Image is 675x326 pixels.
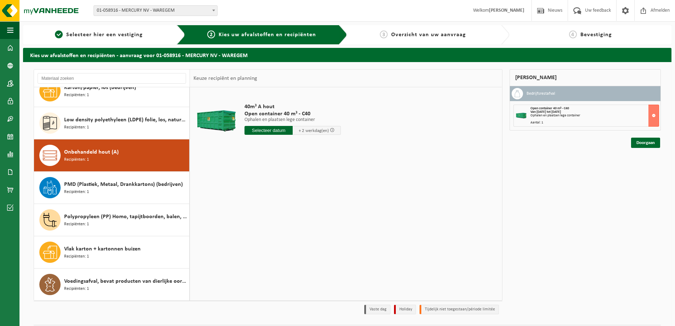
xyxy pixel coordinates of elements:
[391,32,466,38] span: Overzicht van uw aanvraag
[530,114,659,117] div: Ophalen en plaatsen lege container
[64,221,89,228] span: Recipiënten: 1
[530,106,569,110] span: Open container 40 m³ - C40
[244,117,341,122] p: Ophalen en plaatsen lege container
[64,83,136,92] span: Karton/papier, los (bedrijven)
[34,139,190,172] button: Onbehandeld hout (A) Recipiënten: 1
[64,286,89,292] span: Recipiënten: 1
[219,32,316,38] span: Kies uw afvalstoffen en recipiënten
[299,128,329,133] span: + 2 werkdag(en)
[530,121,659,125] div: Aantal: 1
[631,138,660,148] a: Doorgaan
[244,103,341,110] span: 40m³ A hout
[55,31,63,38] span: 1
[23,48,671,62] h2: Kies uw afvalstoffen en recipiënten - aanvraag voor 01-058916 - MERCURY NV - WAREGEM
[34,204,190,236] button: Polypropyleen (PP) Homo, tapijtboorden, balen, D, bont Recipiënten: 1
[64,245,141,253] span: Vlak karton + kartonnen buizen
[64,277,187,286] span: Voedingsafval, bevat producten van dierlijke oorsprong, onverpakt, categorie 3
[244,126,293,135] input: Selecteer datum
[64,156,89,163] span: Recipiënten: 1
[34,107,190,139] button: Low density polyethyleen (LDPE) folie, los, naturel/gekleurd (80/20) Recipiënten: 1
[207,31,215,38] span: 2
[64,124,89,131] span: Recipiënten: 1
[66,32,143,38] span: Selecteer hier een vestiging
[190,70,261,87] div: Keuze recipiënt en planning
[580,32,612,38] span: Bevestiging
[569,31,577,38] span: 4
[420,305,499,314] li: Tijdelijk niet toegestaan/période limitée
[64,212,187,221] span: Polypropyleen (PP) Homo, tapijtboorden, balen, D, bont
[94,5,218,16] span: 01-058916 - MERCURY NV - WAREGEM
[364,305,390,314] li: Vaste dag
[64,116,187,124] span: Low density polyethyleen (LDPE) folie, los, naturel/gekleurd (80/20)
[64,189,89,195] span: Recipiënten: 1
[64,148,119,156] span: Onbehandeld hout (A)
[510,69,661,86] div: [PERSON_NAME]
[38,73,186,84] input: Materiaal zoeken
[27,31,171,39] a: 1Selecteer hier een vestiging
[527,88,555,99] h3: Bedrijfsrestafval
[64,253,89,260] span: Recipiënten: 1
[34,236,190,269] button: Vlak karton + kartonnen buizen Recipiënten: 1
[34,269,190,300] button: Voedingsafval, bevat producten van dierlijke oorsprong, onverpakt, categorie 3 Recipiënten: 1
[380,31,388,38] span: 3
[394,305,416,314] li: Holiday
[94,6,217,16] span: 01-058916 - MERCURY NV - WAREGEM
[489,8,524,13] strong: [PERSON_NAME]
[34,75,190,107] button: Karton/papier, los (bedrijven) Recipiënten: 1
[64,180,183,189] span: PMD (Plastiek, Metaal, Drankkartons) (bedrijven)
[530,110,561,114] strong: Van [DATE] tot [DATE]
[244,110,341,117] span: Open container 40 m³ - C40
[64,92,89,99] span: Recipiënten: 1
[34,172,190,204] button: PMD (Plastiek, Metaal, Drankkartons) (bedrijven) Recipiënten: 1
